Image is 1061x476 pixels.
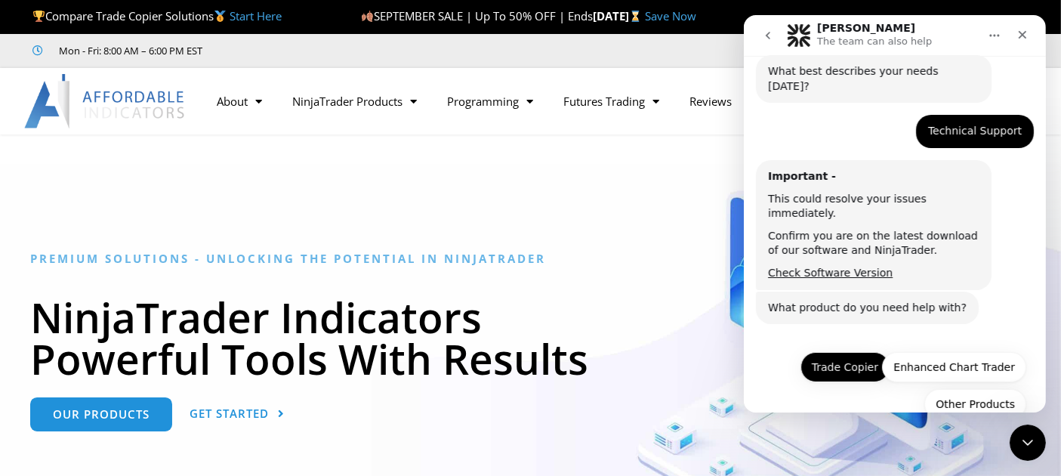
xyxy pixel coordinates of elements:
a: Our Products [30,397,172,431]
a: Get Started [190,397,285,431]
span: Our Products [53,409,150,420]
h1: NinjaTrader Indicators Powerful Tools With Results [30,296,1031,379]
iframe: Customer reviews powered by Trustpilot [224,43,451,58]
a: NinjaTrader Products [277,84,432,119]
a: Start Here [230,8,282,23]
a: Futures Trading [548,84,674,119]
img: 🥇 [214,11,226,22]
img: ⌛ [630,11,641,22]
img: LogoAI | Affordable Indicators – NinjaTrader [24,74,187,128]
h6: Premium Solutions - Unlocking the Potential in NinjaTrader [30,252,1031,266]
span: SEPTEMBER SALE | Up To 50% OFF | Ends [361,8,593,23]
a: Reviews [674,84,747,119]
nav: Menu [202,84,828,119]
span: Compare Trade Copier Solutions [32,8,282,23]
a: Save Now [645,8,696,23]
a: About [202,84,277,119]
iframe: Intercom live chat [744,15,1046,413]
iframe: Intercom live chat [1010,425,1046,461]
strong: [DATE] [593,8,645,23]
span: Get Started [190,408,269,419]
a: Programming [432,84,548,119]
img: 🏆 [33,11,45,22]
button: Other Products [180,374,282,404]
img: 🍂 [362,11,373,22]
span: Mon - Fri: 8:00 AM – 6:00 PM EST [56,42,203,60]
